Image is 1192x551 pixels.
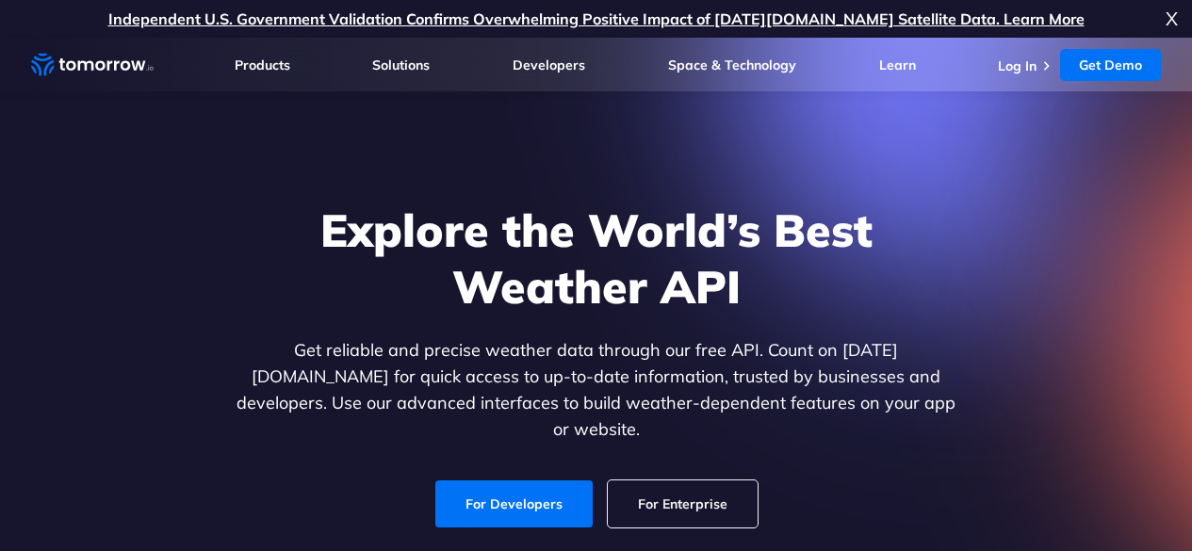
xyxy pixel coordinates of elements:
[235,57,290,73] a: Products
[608,480,758,527] a: For Enterprise
[108,9,1085,28] a: Independent U.S. Government Validation Confirms Overwhelming Positive Impact of [DATE][DOMAIN_NAM...
[513,57,585,73] a: Developers
[435,480,593,527] a: For Developers
[233,337,960,443] p: Get reliable and precise weather data through our free API. Count on [DATE][DOMAIN_NAME] for quic...
[233,202,960,315] h1: Explore the World’s Best Weather API
[372,57,430,73] a: Solutions
[879,57,916,73] a: Learn
[668,57,796,73] a: Space & Technology
[31,51,154,79] a: Home link
[1060,49,1161,81] a: Get Demo
[998,57,1037,74] a: Log In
